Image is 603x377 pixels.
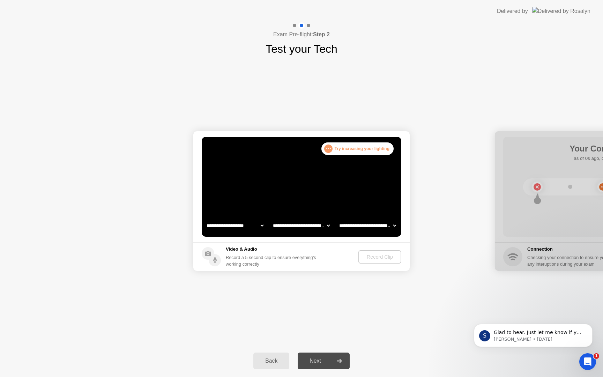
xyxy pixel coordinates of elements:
[497,7,528,15] div: Delivered by
[324,145,333,153] div: . . .
[579,353,596,370] iframe: Intercom live chat
[273,30,330,39] h4: Exam Pre-flight:
[300,358,331,364] div: Next
[253,353,289,369] button: Back
[463,309,603,358] iframe: Intercom notifications message
[358,250,401,264] button: Record Clip
[255,358,287,364] div: Back
[361,254,399,260] div: Record Clip
[226,246,319,253] h5: Video & Audio
[338,219,397,232] select: Available microphones
[266,40,337,57] h1: Test your Tech
[313,31,330,37] b: Step 2
[594,353,599,359] span: 1
[298,353,350,369] button: Next
[226,254,319,267] div: Record a 5 second clip to ensure everything’s working correctly
[271,219,331,232] select: Available speakers
[321,142,394,155] div: Try increasing your lighting
[205,219,265,232] select: Available cameras
[532,7,590,15] img: Delivered by Rosalyn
